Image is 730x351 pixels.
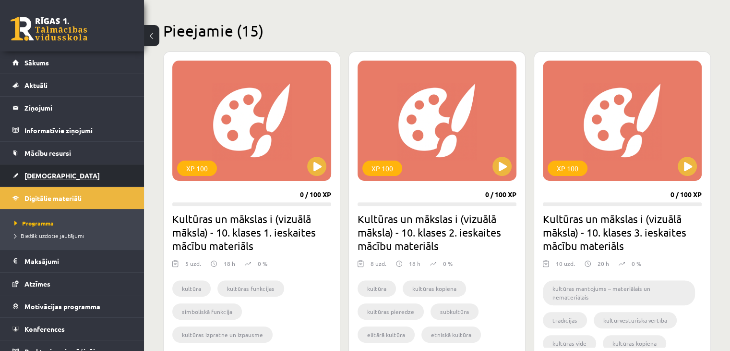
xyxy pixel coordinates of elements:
[14,219,54,227] span: Programma
[12,119,132,141] a: Informatīvie ziņojumi
[14,231,134,240] a: Biežāk uzdotie jautājumi
[24,149,71,157] span: Mācību resursi
[177,161,217,176] div: XP 100
[358,212,516,252] h2: Kultūras un mākslas i (vizuālā māksla) - 10. klases 2. ieskaites mācību materiāls
[431,303,479,320] li: subkultūra
[594,312,677,328] li: kultūrvēsturiska vērtība
[358,280,396,297] li: kultūra
[403,280,466,297] li: kultūras kopiena
[11,17,87,41] a: Rīgas 1. Tālmācības vidusskola
[14,219,134,227] a: Programma
[12,187,132,209] a: Digitālie materiāli
[12,318,132,340] a: Konferences
[24,119,132,141] legend: Informatīvie ziņojumi
[12,142,132,164] a: Mācību resursi
[12,295,132,317] a: Motivācijas programma
[24,302,100,311] span: Motivācijas programma
[224,259,235,268] p: 18 h
[24,58,49,67] span: Sākums
[598,259,609,268] p: 20 h
[371,259,386,274] div: 8 uzd.
[24,97,132,119] legend: Ziņojumi
[217,280,284,297] li: kultūras funkcijas
[548,161,587,176] div: XP 100
[12,51,132,74] a: Sākums
[24,81,48,89] span: Aktuāli
[543,312,587,328] li: tradīcijas
[543,280,695,305] li: kultūras mantojums – materiālais un nemateriālais
[163,21,711,40] h2: Pieejamie (15)
[362,161,402,176] div: XP 100
[632,259,641,268] p: 0 %
[24,194,82,202] span: Digitālie materiāli
[409,259,420,268] p: 18 h
[358,326,415,343] li: elitārā kultūra
[12,250,132,272] a: Maksājumi
[12,97,132,119] a: Ziņojumi
[172,326,273,343] li: kultūras izpratne un izpausme
[24,171,100,180] span: [DEMOGRAPHIC_DATA]
[172,280,211,297] li: kultūra
[185,259,201,274] div: 5 uzd.
[421,326,481,343] li: etniskā kultūra
[443,259,453,268] p: 0 %
[12,273,132,295] a: Atzīmes
[24,279,50,288] span: Atzīmes
[172,212,331,252] h2: Kultūras un mākslas i (vizuālā māksla) - 10. klases 1. ieskaites mācību materiāls
[556,259,575,274] div: 10 uzd.
[12,74,132,96] a: Aktuāli
[12,164,132,187] a: [DEMOGRAPHIC_DATA]
[24,250,132,272] legend: Maksājumi
[24,325,65,333] span: Konferences
[172,303,242,320] li: simboliskā funkcija
[358,303,424,320] li: kultūras pieredze
[14,232,84,239] span: Biežāk uzdotie jautājumi
[543,212,702,252] h2: Kultūras un mākslas i (vizuālā māksla) - 10. klases 3. ieskaites mācību materiāls
[258,259,267,268] p: 0 %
